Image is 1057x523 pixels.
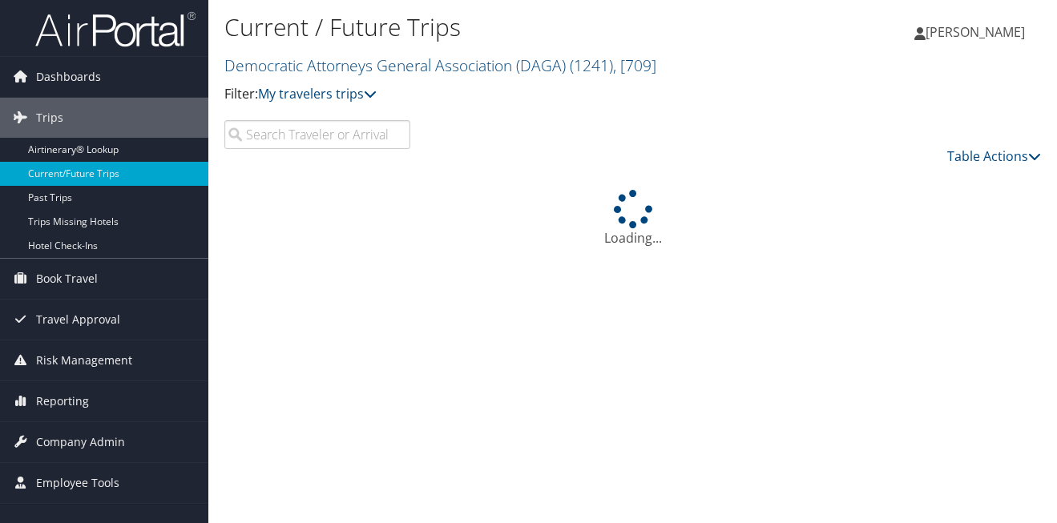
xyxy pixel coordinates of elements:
[36,98,63,138] span: Trips
[36,463,119,503] span: Employee Tools
[36,259,98,299] span: Book Travel
[36,57,101,97] span: Dashboards
[224,10,769,44] h1: Current / Future Trips
[224,120,410,149] input: Search Traveler or Arrival City
[36,300,120,340] span: Travel Approval
[36,340,132,380] span: Risk Management
[570,54,613,76] span: ( 1241 )
[258,85,377,103] a: My travelers trips
[224,190,1041,247] div: Loading...
[224,54,656,76] a: Democratic Attorneys General Association (DAGA)
[914,8,1041,56] a: [PERSON_NAME]
[35,10,196,48] img: airportal-logo.png
[613,54,656,76] span: , [ 709 ]
[36,422,125,462] span: Company Admin
[36,381,89,421] span: Reporting
[947,147,1041,165] a: Table Actions
[926,23,1025,41] span: [PERSON_NAME]
[224,84,769,105] p: Filter:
